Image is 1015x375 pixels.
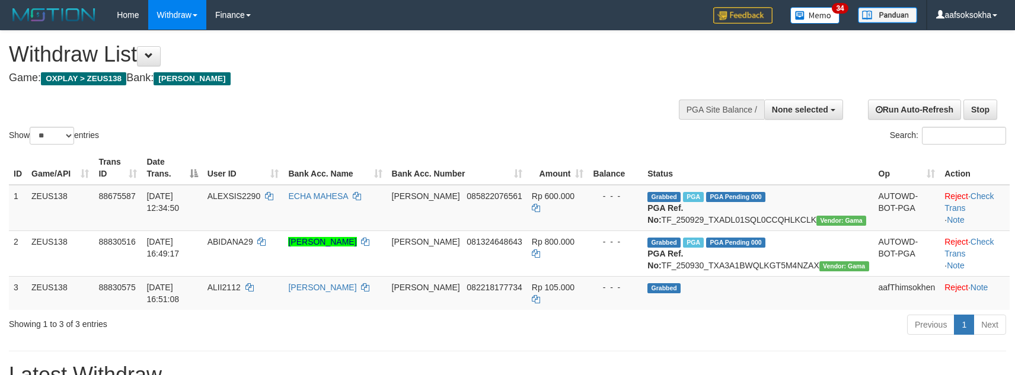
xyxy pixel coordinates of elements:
span: Grabbed [647,283,681,293]
label: Search: [890,127,1006,145]
span: Rp 800.000 [532,237,574,246]
th: Game/API: activate to sort column ascending [27,151,94,185]
span: [PERSON_NAME] [154,72,230,85]
a: 1 [954,315,974,335]
span: Marked by aafpengsreynich [683,238,704,248]
span: Rp 105.000 [532,283,574,292]
img: MOTION_logo.png [9,6,99,24]
span: [PERSON_NAME] [392,237,460,246]
a: Check Trans [944,191,994,213]
span: Marked by aafpengsreynich [683,192,704,202]
span: Vendor URL: https://trx31.1velocity.biz [816,216,866,226]
div: PGA Site Balance / [679,100,764,120]
b: PGA Ref. No: [647,203,683,225]
td: AUTOWD-BOT-PGA [874,230,940,276]
td: · · [940,185,1010,231]
div: - - - [593,236,638,248]
span: Copy 085822076561 to clipboard [467,191,522,201]
th: Trans ID: activate to sort column ascending [94,151,142,185]
b: PGA Ref. No: [647,249,683,270]
a: Reject [944,283,968,292]
span: None selected [772,105,828,114]
span: PGA Pending [706,192,765,202]
span: [PERSON_NAME] [392,191,460,201]
a: Note [947,261,965,270]
span: Copy 081324648643 to clipboard [467,237,522,246]
th: Op: activate to sort column ascending [874,151,940,185]
th: Action [940,151,1010,185]
a: [PERSON_NAME] [288,237,356,246]
td: AUTOWD-BOT-PGA [874,185,940,231]
span: 88830575 [98,283,135,292]
a: Check Trans [944,237,994,258]
span: OXPLAY > ZEUS138 [41,72,126,85]
a: Stop [963,100,997,120]
span: Copy 082218177734 to clipboard [467,283,522,292]
td: ZEUS138 [27,276,94,310]
a: Previous [907,315,955,335]
img: Feedback.jpg [713,7,773,24]
select: Showentries [30,127,74,145]
label: Show entries [9,127,99,145]
th: Balance [588,151,643,185]
span: 88830516 [98,237,135,246]
button: None selected [764,100,843,120]
th: Status [643,151,873,185]
span: Vendor URL: https://trx31.1velocity.biz [819,261,869,271]
img: Button%20Memo.svg [790,7,840,24]
th: ID [9,151,27,185]
td: ZEUS138 [27,230,94,276]
th: User ID: activate to sort column ascending [203,151,284,185]
span: PGA Pending [706,238,765,248]
span: [PERSON_NAME] [392,283,460,292]
span: ALII2112 [208,283,241,292]
a: Reject [944,237,968,246]
span: Grabbed [647,192,681,202]
th: Bank Acc. Name: activate to sort column ascending [283,151,387,185]
td: ZEUS138 [27,185,94,231]
span: Grabbed [647,238,681,248]
h4: Game: Bank: [9,72,665,84]
a: Note [947,215,965,225]
h1: Withdraw List [9,43,665,66]
td: aafThimsokhen [874,276,940,310]
td: · [940,276,1010,310]
span: [DATE] 12:34:50 [146,191,179,213]
td: TF_250929_TXADL01SQL0CCQHLKCLK [643,185,873,231]
div: - - - [593,281,638,293]
td: · · [940,230,1010,276]
a: Run Auto-Refresh [868,100,961,120]
span: Rp 600.000 [532,191,574,201]
span: ABIDANA29 [208,237,253,246]
span: ALEXSIS2290 [208,191,261,201]
th: Bank Acc. Number: activate to sort column ascending [387,151,527,185]
td: 2 [9,230,27,276]
div: Showing 1 to 3 of 3 entries [9,313,414,330]
a: Next [973,315,1006,335]
a: ECHA MAHESA [288,191,347,201]
td: 1 [9,185,27,231]
a: Note [971,283,988,292]
span: 34 [832,3,848,14]
span: 88675587 [98,191,135,201]
a: Reject [944,191,968,201]
input: Search: [922,127,1006,145]
img: panduan.png [858,7,917,23]
div: - - - [593,190,638,202]
th: Amount: activate to sort column ascending [527,151,589,185]
td: TF_250930_TXA3A1BWQLKGT5M4NZAX [643,230,873,276]
span: [DATE] 16:49:17 [146,237,179,258]
span: [DATE] 16:51:08 [146,283,179,304]
td: 3 [9,276,27,310]
a: [PERSON_NAME] [288,283,356,292]
th: Date Trans.: activate to sort column descending [142,151,202,185]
